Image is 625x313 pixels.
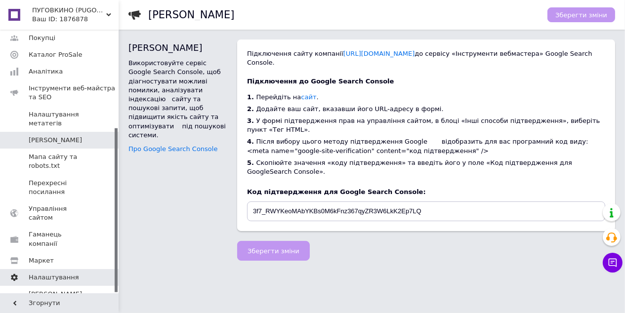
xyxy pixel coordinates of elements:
[29,273,79,282] span: Налаштування
[29,136,82,145] span: [PERSON_NAME]
[29,204,91,222] span: Управління сайтом
[29,153,91,170] span: Мапа сайту та robots.txt
[343,50,415,57] a: [URL][DOMAIN_NAME]
[247,103,605,115] li: Додайте ваш сайт, вказавши його URL-адресу в формі.
[247,188,605,196] span: Код підтвердження для Google Search Console:
[301,93,316,101] a: сайт
[247,157,605,178] li: Скопіюйте значення «коду підтвердження» та введіть його у поле «Код підтвердження для GoogleSearc...
[29,179,91,196] span: Перехресні посилання
[29,110,91,128] span: Налаштування метатегів
[32,6,106,15] span: ПУГОВКИНО (PUGOVKINO)
[29,84,119,102] span: Інструменти веб-майстра та SEO
[128,59,227,140] div: Використовуйте сервіс Google Search Console, щоб діагностувати можливі помилки, аналізувати індек...
[247,115,605,136] li: У формі підтвердження прав на управління сайтом, в блоці «Інші способи підтвердження», виберіть п...
[247,91,605,103] li: Перейдіть на .
[29,34,55,42] span: Покупці
[128,41,227,54] div: [PERSON_NAME]
[29,67,63,76] span: Аналітика
[247,136,605,156] li: Після вибору цього методу підтвердження Google відобразить для вас програмний код виду: <meta nam...
[603,253,623,273] button: Чат з покупцем
[32,15,119,24] div: Ваш ID: 1876878
[247,201,605,221] input: Наприклад: RCDt5CnR1Gh7l1YOCPTx6a4aTIYvmgNmSEX+/ODapqQ=
[247,77,605,86] div: Підключення до Google Search Console
[148,9,234,21] h1: [PERSON_NAME]
[29,230,91,248] span: Гаманець компанії
[29,50,82,59] span: Каталог ProSale
[29,256,54,265] span: Маркет
[247,49,605,67] div: Підключення сайту компанії до сервісу «Інструменти вебмастера» Google Search Console.
[128,145,218,153] a: Про Google Search Console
